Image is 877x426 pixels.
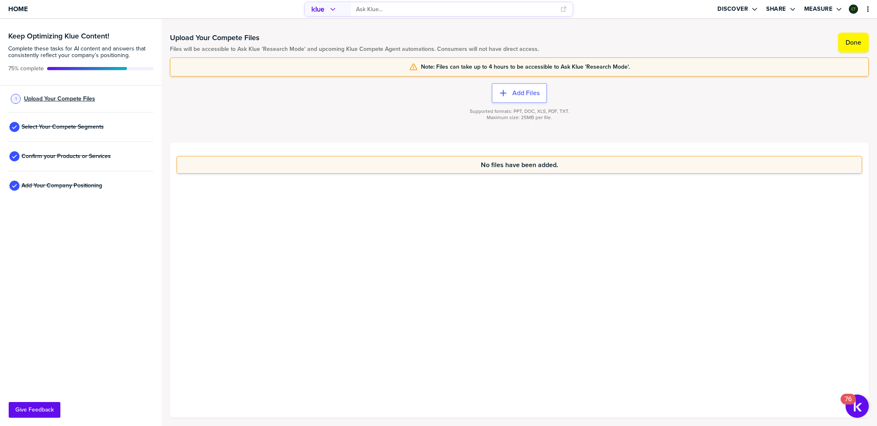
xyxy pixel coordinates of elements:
[170,33,539,43] h1: Upload Your Compete Files
[421,64,630,70] span: Note: Files can take up to 4 hours to be accessible to Ask Klue 'Research Mode'.
[481,161,558,168] span: No files have been added.
[845,399,852,410] div: 76
[8,65,44,72] span: Active
[850,5,857,13] img: 3766a00aaaa4d018ae003a996795a9f4-sml.png
[849,5,858,14] div: William Tseng
[717,5,748,13] label: Discover
[8,45,153,59] span: Complete these tasks for AI content and answers that consistently reflect your company’s position...
[22,124,104,130] span: Select Your Compete Segments
[804,5,833,13] label: Measure
[846,395,869,418] button: Open Resource Center, 76 new notifications
[170,46,539,53] span: Files will be accessible to Ask Klue 'Research Mode' and upcoming Klue Compete Agent automations....
[8,5,28,12] span: Home
[24,96,95,102] span: Upload Your Compete Files
[512,89,540,97] label: Add Files
[487,115,552,121] span: Maximum size: 25MB per file.
[356,2,555,16] input: Ask Klue...
[15,96,17,102] span: 1
[22,182,102,189] span: Add Your Company Positioning
[22,153,111,160] span: Confirm your Products or Services
[846,38,861,47] label: Done
[470,108,569,115] span: Supported formats: PPT, DOC, XLS, PDF, TXT.
[9,402,60,418] button: Give Feedback
[766,5,786,13] label: Share
[8,32,153,40] h3: Keep Optimizing Klue Content!
[848,4,859,14] a: Edit Profile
